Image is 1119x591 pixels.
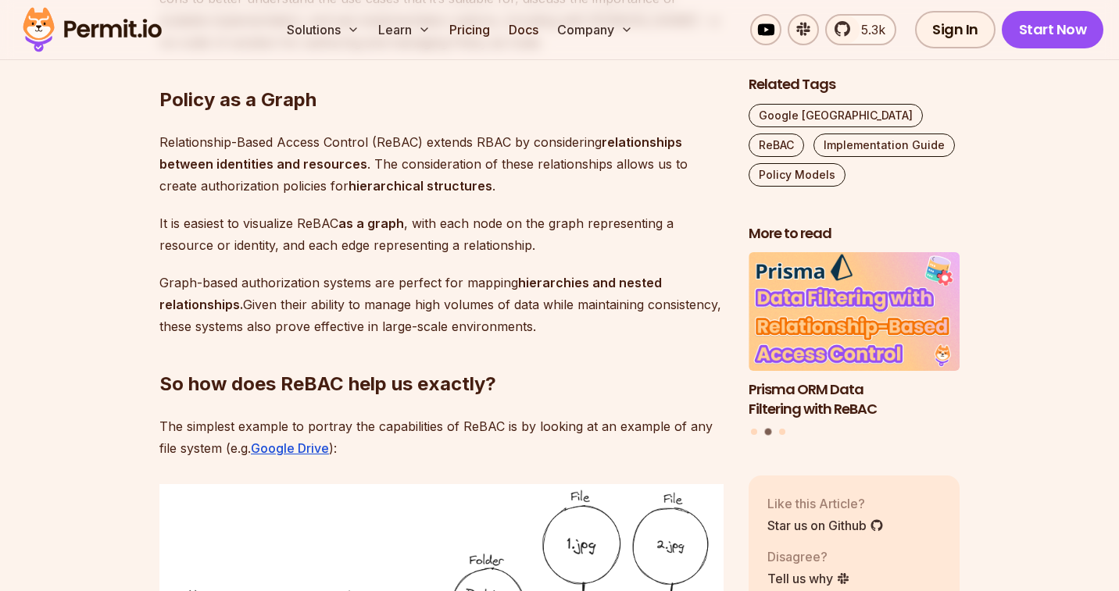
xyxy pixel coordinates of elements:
a: 5.3k [825,14,896,45]
span: 5.3k [852,20,885,39]
strong: hierarchical structures [349,178,492,194]
h2: So how does ReBAC help us exactly? [159,309,724,397]
a: Star us on Github [767,516,884,535]
a: Docs [502,14,545,45]
a: Pricing [443,14,496,45]
p: Like this Article? [767,494,884,513]
button: Solutions [281,14,366,45]
strong: relationships between identities and resources [159,134,682,172]
img: Permit logo [16,3,169,56]
a: Implementation Guide [813,134,955,157]
h2: More to read [749,224,960,244]
button: Go to slide 1 [751,429,757,436]
div: Posts [749,253,960,438]
button: Learn [372,14,437,45]
strong: as a graph [338,215,404,231]
a: Google Drive [251,440,329,456]
img: Prisma ORM Data Filtering with ReBAC [749,253,960,372]
li: 2 of 3 [749,253,960,419]
p: Relationship-Based Access Control (ReBAC) extends RBAC by considering . The consideration of thes... [159,131,724,197]
a: Policy Models [749,163,846,187]
strong: hierarchies and nested relationships. [159,275,662,312]
a: Sign In [915,11,996,48]
h3: Prisma ORM Data Filtering with ReBAC [749,380,960,419]
p: Graph-based authorization systems are perfect for mapping Given their ability to manage high volu... [159,272,724,337]
h2: Policy as a Graph [159,25,724,112]
p: It is easiest to visualize ReBAC , with each node on the graph representing a resource or identit... [159,212,724,256]
a: ReBAC [749,134,804,157]
a: Start Now [1002,11,1104,48]
button: Go to slide 2 [765,429,772,436]
a: Prisma ORM Data Filtering with ReBACPrisma ORM Data Filtering with ReBAC [749,253,960,419]
a: Tell us why [767,569,850,588]
a: Google [GEOGRAPHIC_DATA] [749,104,923,127]
h2: Related Tags [749,75,960,94]
p: The simplest example to portray the capabilities of ReBAC is by looking at an example of any file... [159,415,724,459]
p: Disagree? [767,547,850,566]
button: Go to slide 3 [779,429,785,436]
button: Company [551,14,639,45]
